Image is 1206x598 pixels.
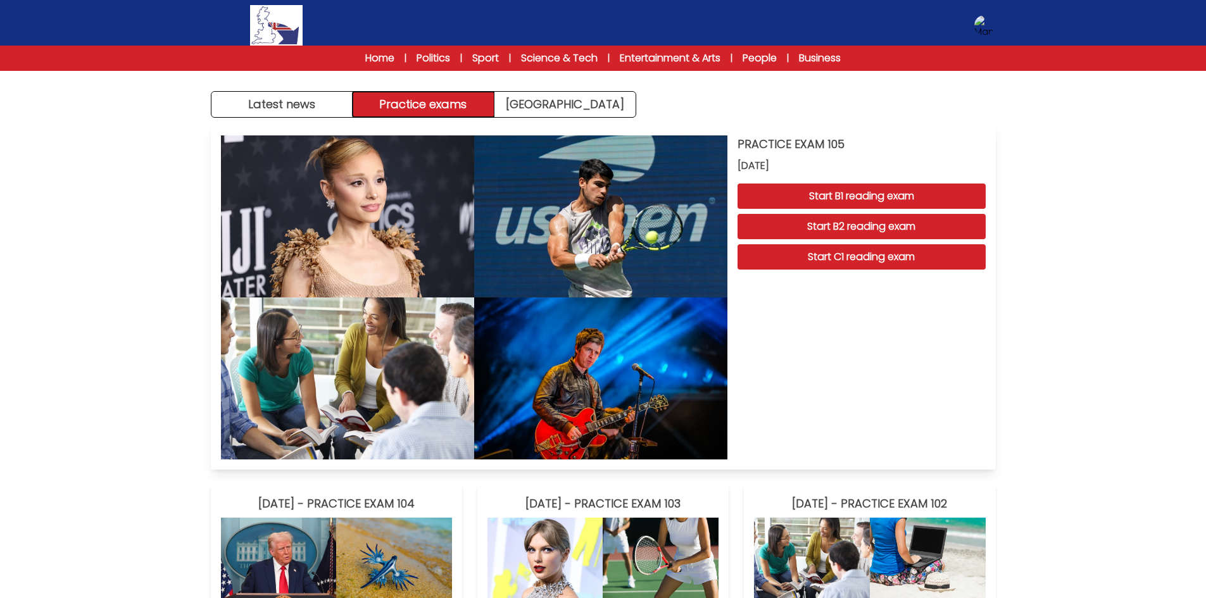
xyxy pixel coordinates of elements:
h3: [DATE] - PRACTICE EXAM 104 [221,495,452,513]
a: People [743,51,777,66]
a: Logo [211,5,342,46]
button: Start B1 reading exam [738,184,986,209]
a: Business [799,51,841,66]
span: | [460,52,462,65]
button: Start B2 reading exam [738,214,986,239]
a: Politics [417,51,450,66]
img: PRACTICE EXAM 105 [474,135,727,297]
span: | [731,52,732,65]
h3: PRACTICE EXAM 105 [738,135,986,153]
h3: [DATE] - PRACTICE EXAM 102 [754,495,985,513]
a: Sport [472,51,499,66]
h3: [DATE] - PRACTICE EXAM 103 [487,495,719,513]
a: Home [365,51,394,66]
img: Logo [250,5,302,46]
a: [GEOGRAPHIC_DATA] [494,92,636,117]
button: Latest news [211,92,353,117]
a: Science & Tech [521,51,598,66]
img: PRACTICE EXAM 105 [221,135,474,297]
button: Start C1 reading exam [738,244,986,270]
a: Entertainment & Arts [620,51,720,66]
img: PRACTICE EXAM 105 [474,297,727,459]
span: | [608,52,610,65]
button: Practice exams [353,92,494,117]
span: | [787,52,789,65]
span: [DATE] [738,158,986,173]
img: PRACTICE EXAM 105 [221,297,474,459]
img: Manuel Domínguez [974,15,995,35]
span: | [509,52,511,65]
span: | [405,52,406,65]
